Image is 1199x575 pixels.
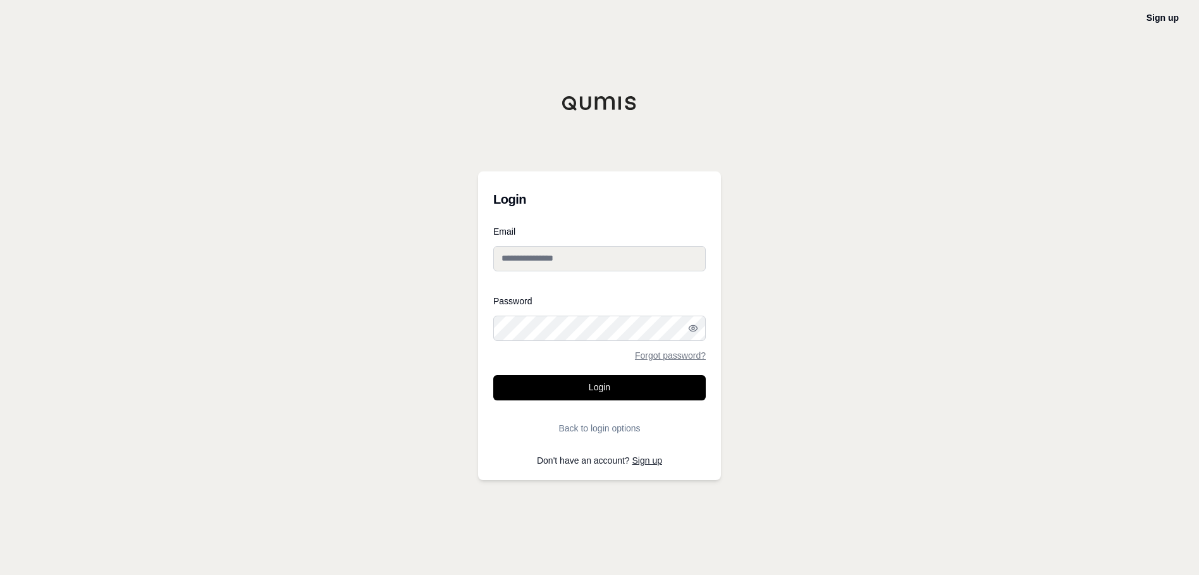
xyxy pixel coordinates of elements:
[493,456,706,465] p: Don't have an account?
[1147,13,1179,23] a: Sign up
[493,227,706,236] label: Email
[562,96,637,111] img: Qumis
[493,297,706,306] label: Password
[635,351,706,360] a: Forgot password?
[632,455,662,466] a: Sign up
[493,187,706,212] h3: Login
[493,416,706,441] button: Back to login options
[493,375,706,400] button: Login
